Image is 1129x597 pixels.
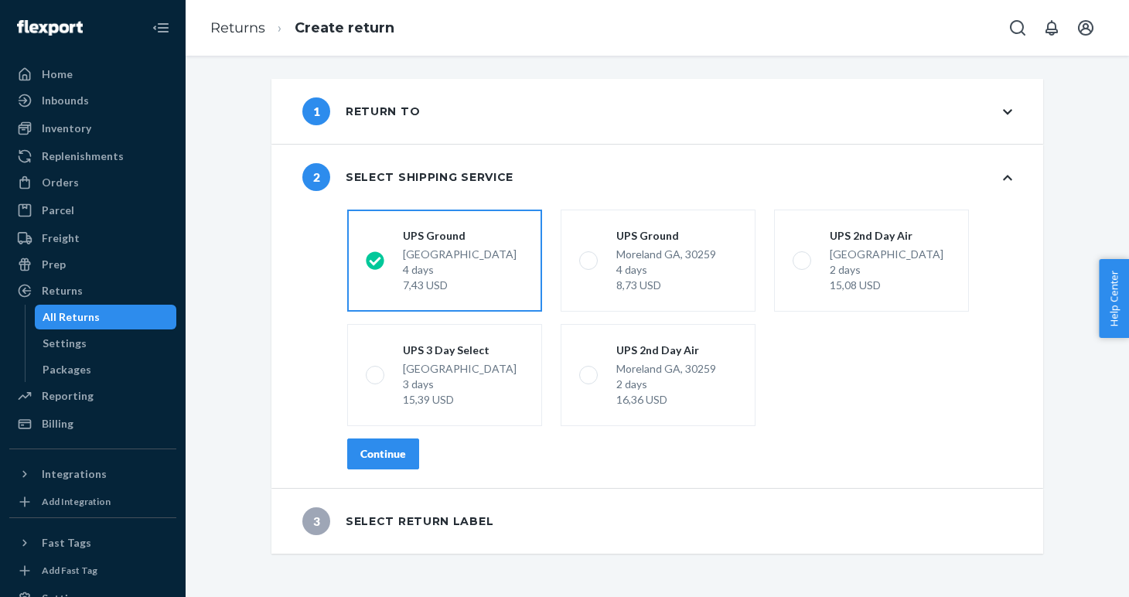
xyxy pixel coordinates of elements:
[616,228,716,244] div: UPS Ground
[830,228,943,244] div: UPS 2nd Day Air
[42,466,107,482] div: Integrations
[403,361,517,408] div: [GEOGRAPHIC_DATA]
[43,336,87,351] div: Settings
[42,283,83,298] div: Returns
[9,116,176,141] a: Inventory
[302,97,330,125] span: 1
[9,62,176,87] a: Home
[9,170,176,195] a: Orders
[42,495,111,508] div: Add Integration
[616,343,716,358] div: UPS 2nd Day Air
[616,392,716,408] div: 16,36 USD
[9,278,176,303] a: Returns
[616,262,716,278] div: 4 days
[302,507,330,535] span: 3
[302,507,493,535] div: Select return label
[616,377,716,392] div: 2 days
[347,438,419,469] button: Continue
[42,121,91,136] div: Inventory
[360,446,406,462] div: Continue
[9,384,176,408] a: Reporting
[302,163,513,191] div: Select shipping service
[42,257,66,272] div: Prep
[9,88,176,113] a: Inbounds
[9,411,176,436] a: Billing
[42,148,124,164] div: Replenishments
[830,247,943,293] div: [GEOGRAPHIC_DATA]
[295,19,394,36] a: Create return
[1070,12,1101,43] button: Open account menu
[616,278,716,293] div: 8,73 USD
[1099,259,1129,338] button: Help Center
[42,175,79,190] div: Orders
[42,230,80,246] div: Freight
[830,278,943,293] div: 15,08 USD
[42,388,94,404] div: Reporting
[1002,12,1033,43] button: Open Search Box
[403,392,517,408] div: 15,39 USD
[210,19,265,36] a: Returns
[35,305,177,329] a: All Returns
[830,262,943,278] div: 2 days
[43,309,100,325] div: All Returns
[42,67,73,82] div: Home
[403,262,517,278] div: 4 days
[302,163,330,191] span: 2
[9,561,176,580] a: Add Fast Tag
[9,493,176,511] a: Add Integration
[403,343,517,358] div: UPS 3 Day Select
[9,252,176,277] a: Prep
[403,228,517,244] div: UPS Ground
[17,20,83,36] img: Flexport logo
[35,357,177,382] a: Packages
[9,462,176,486] button: Integrations
[145,12,176,43] button: Close Navigation
[1036,12,1067,43] button: Open notifications
[616,247,716,293] div: Moreland GA, 30259
[9,530,176,555] button: Fast Tags
[9,226,176,251] a: Freight
[302,97,420,125] div: Return to
[403,247,517,293] div: [GEOGRAPHIC_DATA]
[9,144,176,169] a: Replenishments
[42,564,97,577] div: Add Fast Tag
[42,416,73,432] div: Billing
[198,5,407,51] ol: breadcrumbs
[403,278,517,293] div: 7,43 USD
[43,362,91,377] div: Packages
[9,198,176,223] a: Parcel
[42,93,89,108] div: Inbounds
[35,331,177,356] a: Settings
[403,377,517,392] div: 3 days
[616,361,716,408] div: Moreland GA, 30259
[42,535,91,551] div: Fast Tags
[42,203,74,218] div: Parcel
